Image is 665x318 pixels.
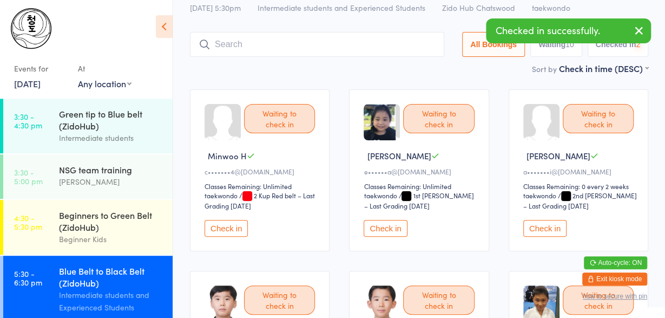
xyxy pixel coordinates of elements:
div: Any location [78,77,131,89]
div: Check in time (DESC) [559,62,648,74]
a: 3:30 -5:00 pmNSG team training[PERSON_NAME] [3,154,173,199]
div: At [78,60,131,77]
div: taekwondo [205,191,238,200]
div: Green tip to Blue belt (ZidoHub) [59,108,163,132]
div: Classes Remaining: Unlimited [364,181,477,191]
button: Check in [364,220,407,237]
div: Beginners to Green Belt (ZidoHub) [59,209,163,233]
time: 3:30 - 5:00 pm [14,168,43,185]
div: Classes Remaining: Unlimited [205,181,318,191]
button: Auto-cycle: ON [584,256,647,269]
span: [PERSON_NAME] [526,150,590,161]
a: 3:30 -4:30 pmGreen tip to Blue belt (ZidoHub)Intermediate students [3,99,173,153]
div: NSG team training [59,164,163,176]
span: / 1st [PERSON_NAME] – Last Grading [DATE] [364,191,473,210]
button: Check in [205,220,248,237]
div: Waiting to check in [563,104,634,133]
div: Checked in successfully. [486,18,651,43]
span: [PERSON_NAME] [367,150,431,161]
div: Blue Belt to Black Belt (ZidoHub) [59,265,163,289]
span: Minwoo H [208,150,247,161]
a: 4:30 -5:30 pmBeginners to Green Belt (ZidoHub)Beginner Kids [3,200,173,255]
time: 5:30 - 6:30 pm [14,269,42,287]
div: [PERSON_NAME] [59,176,163,188]
div: Intermediate students and Experienced Students [59,289,163,314]
span: [DATE] 5:30pm [190,2,241,13]
div: Events for [14,60,67,77]
div: Waiting to check in [403,104,474,133]
div: Beginner Kids [59,233,163,245]
a: [DATE] [14,77,41,89]
div: a•••••••i@[DOMAIN_NAME] [523,167,637,176]
div: Waiting to check in [403,285,474,315]
div: Waiting to check in [244,104,315,133]
div: taekwondo [364,191,397,200]
input: Search [190,32,444,57]
button: All Bookings [462,32,525,57]
time: 3:30 - 4:30 pm [14,112,42,129]
button: Check in [523,220,567,237]
span: Zido Hub Chatswood [442,2,515,13]
div: 10 [565,40,574,49]
span: / 2 Kup Red belt – Last Grading [DATE] [205,191,315,210]
div: Intermediate students [59,132,163,144]
label: Sort by [532,63,557,74]
button: Waiting10 [530,32,582,57]
div: e••••••a@[DOMAIN_NAME] [364,167,477,176]
div: Waiting to check in [563,285,634,315]
div: Classes Remaining: 0 every 2 weeks [523,181,637,191]
div: c•••••••4@[DOMAIN_NAME] [205,167,318,176]
img: Chungdo Taekwondo [11,8,51,49]
div: 2 [636,40,640,49]
div: Waiting to check in [244,285,315,315]
button: how to secure with pin [583,293,647,300]
button: Checked in2 [588,32,649,57]
span: taekwondo [532,2,570,13]
button: Exit kiosk mode [582,272,647,285]
div: taekwondo [523,191,556,200]
img: image1601959943.png [364,104,396,140]
span: Intermediate students and Experienced Students [258,2,425,13]
time: 4:30 - 5:30 pm [14,213,42,231]
span: / 2nd [PERSON_NAME] – Last Grading [DATE] [523,191,637,210]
